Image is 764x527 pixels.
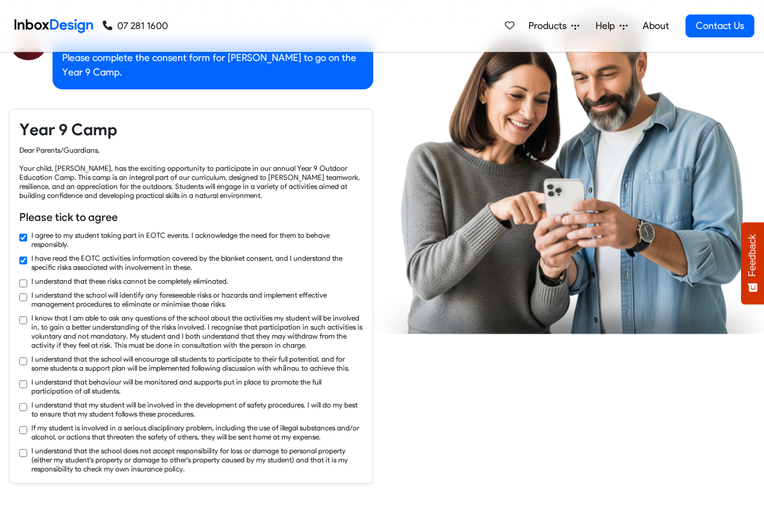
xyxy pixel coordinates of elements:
[31,276,228,286] label: I understand that these risks cannot be completely eliminated.
[31,446,363,473] label: I understand that the school does not accept responsibility for loss or damage to personal proper...
[31,254,363,272] label: I have read the EOTC activities information covered by the blanket consent, and I understand the ...
[19,145,363,200] div: Dear Parents/Guardians, Your child, [PERSON_NAME], has the exciting opportunity to participate in...
[103,19,168,33] a: 07 281 1600
[639,14,672,38] a: About
[19,209,363,225] h6: Please tick to agree
[31,290,363,308] label: I understand the school will identify any foreseeable risks or hazards and implement effective ma...
[31,313,363,350] label: I know that I am able to ask any questions of the school about the activities my student will be ...
[685,14,754,37] a: Contact Us
[19,119,363,141] h4: Year 9 Camp
[591,14,632,38] a: Help
[31,377,363,395] label: I understand that behaviour will be monitored and supports put in place to promote the full parti...
[31,354,363,372] label: I understand that the school will encourage all students to participate to their full potential, ...
[31,400,363,418] label: I understand that my student will be involved in the development of safety procedures. I will do ...
[528,19,571,33] span: Products
[741,222,764,304] button: Feedback - Show survey
[595,19,620,33] span: Help
[31,423,363,441] label: If my student is involved in a serious disciplinary problem, including the use of illegal substan...
[53,41,373,89] div: Please complete the consent form for [PERSON_NAME] to go on the Year 9 Camp.
[747,234,758,276] span: Feedback
[524,14,584,38] a: Products
[31,231,363,249] label: I agree to my student taking part in EOTC events. I acknowledge the need for them to behave respo...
